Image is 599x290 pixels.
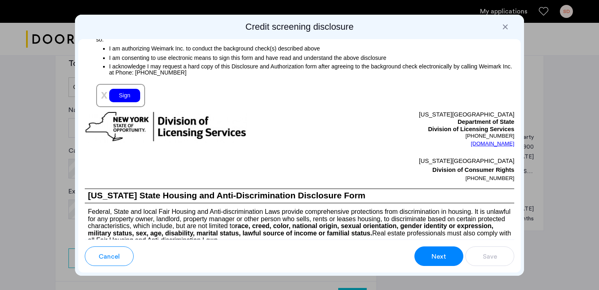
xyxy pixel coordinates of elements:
[85,246,134,266] button: button
[109,63,515,76] p: I acknowledge I may request a hard copy of this Disclosure and Authorization form after agreeing ...
[299,119,514,126] p: Department of State
[299,126,514,133] p: Division of Licensing Services
[432,252,446,261] span: Next
[465,246,514,266] button: button
[78,21,521,33] h2: Credit screening disclosure
[109,53,515,62] p: I am consenting to use electronic means to sign this form and have read and understand the above ...
[99,252,120,261] span: Cancel
[109,89,140,102] div: Sign
[483,252,497,261] span: Save
[85,111,247,143] img: new-york-logo.png
[88,222,493,236] b: race, creed, color, national origin, sexual orientation, gender identity or expression, military ...
[414,246,463,266] button: button
[299,156,514,165] p: [US_STATE][GEOGRAPHIC_DATA]
[109,43,515,53] p: I am authorizing Weimark Inc. to conduct the background check(s) described above
[299,133,514,139] p: [PHONE_NUMBER]
[299,165,514,174] p: Division of Consumer Rights
[471,140,515,148] a: [DOMAIN_NAME]
[299,174,514,182] p: [PHONE_NUMBER]
[85,189,515,203] h1: [US_STATE] State Housing and Anti-Discrimination Disclosure Form
[85,203,515,244] p: Federal, State and local Fair Housing and Anti-discrimination Laws provide comprehensive protecti...
[101,88,108,101] span: x
[299,111,514,119] p: [US_STATE][GEOGRAPHIC_DATA]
